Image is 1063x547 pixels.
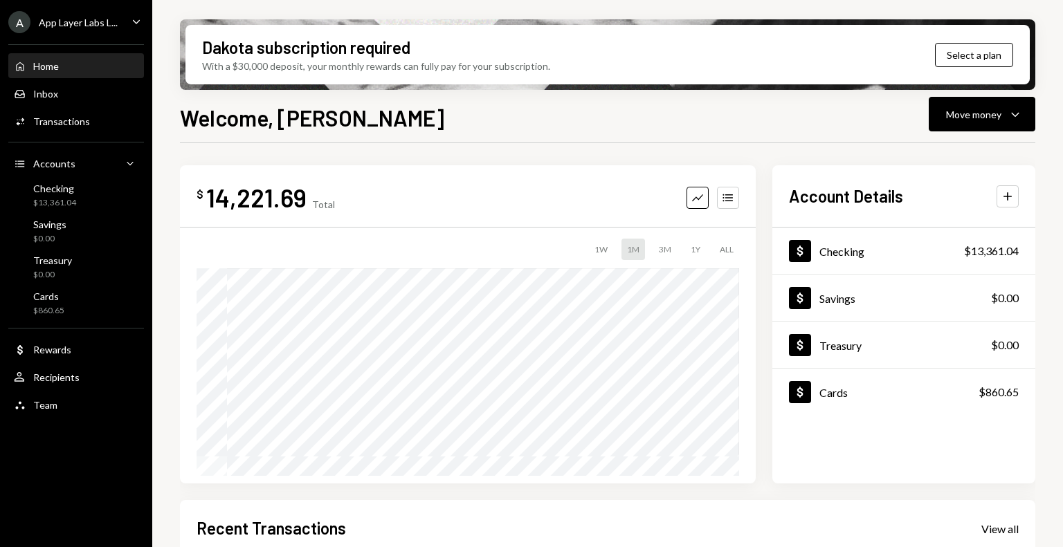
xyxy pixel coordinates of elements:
[772,275,1035,321] a: Savings$0.00
[946,107,1001,122] div: Move money
[685,239,706,260] div: 1Y
[979,384,1019,400] div: $860.65
[8,81,144,106] a: Inbox
[772,322,1035,368] a: Treasury$0.00
[8,364,144,389] a: Recipients
[8,214,144,248] a: Savings$0.00
[981,522,1019,536] div: View all
[981,521,1019,536] a: View all
[33,197,76,209] div: $13,361.04
[33,399,57,411] div: Team
[33,115,90,127] div: Transactions
[197,517,346,539] h2: Recent Transactions
[8,11,30,33] div: A
[33,254,72,266] div: Treasury
[33,269,72,281] div: $0.00
[202,59,550,73] div: With a $30,000 deposit, your monthly rewards can fully pay for your subscription.
[33,219,66,230] div: Savings
[33,233,66,245] div: $0.00
[589,239,613,260] div: 1W
[33,60,59,72] div: Home
[33,158,75,169] div: Accounts
[772,228,1035,274] a: Checking$13,361.04
[33,88,58,100] div: Inbox
[929,97,1035,131] button: Move money
[8,286,144,319] a: Cards$860.65
[991,337,1019,353] div: $0.00
[789,185,903,207] h2: Account Details
[180,104,444,131] h1: Welcome, [PERSON_NAME]
[206,182,307,213] div: 14,221.69
[33,344,71,355] div: Rewards
[33,371,80,383] div: Recipients
[8,337,144,362] a: Rewards
[819,292,855,305] div: Savings
[33,183,76,194] div: Checking
[33,290,64,302] div: Cards
[653,239,677,260] div: 3M
[819,386,848,399] div: Cards
[8,178,144,212] a: Checking$13,361.04
[772,369,1035,415] a: Cards$860.65
[8,392,144,417] a: Team
[197,187,203,201] div: $
[714,239,739,260] div: ALL
[8,109,144,133] a: Transactions
[819,245,864,258] div: Checking
[8,250,144,284] a: Treasury$0.00
[935,43,1013,67] button: Select a plan
[819,339,862,352] div: Treasury
[8,53,144,78] a: Home
[312,198,335,210] div: Total
[33,305,64,317] div: $860.65
[202,36,410,59] div: Dakota subscription required
[39,17,118,28] div: App Layer Labs L...
[8,151,144,176] a: Accounts
[964,243,1019,259] div: $13,361.04
[991,290,1019,306] div: $0.00
[621,239,645,260] div: 1M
